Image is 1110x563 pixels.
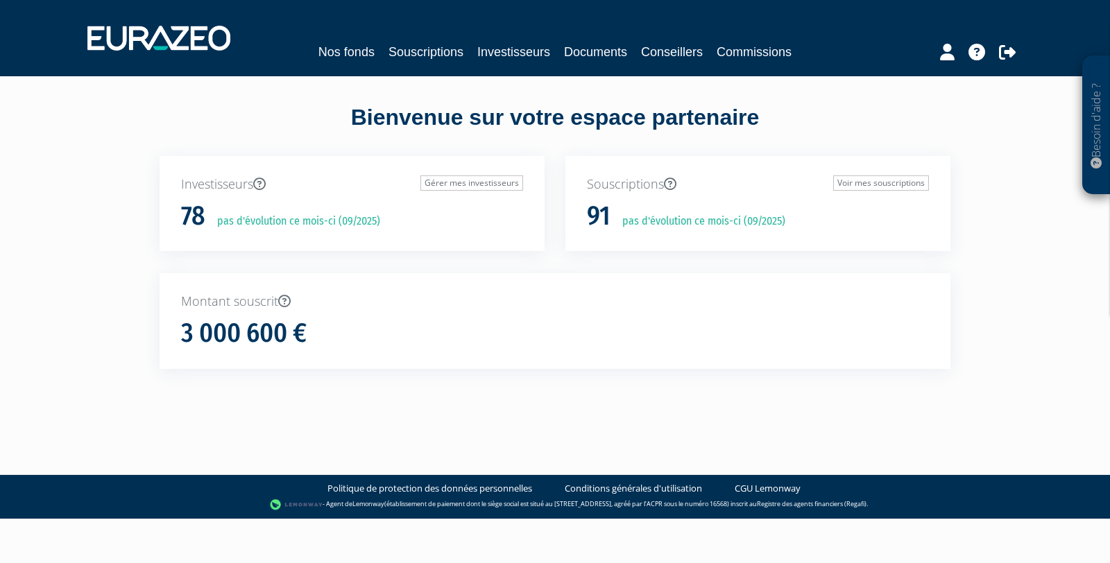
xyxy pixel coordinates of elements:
p: Montant souscrit [181,293,929,311]
h1: 78 [181,202,205,231]
a: Conseillers [641,42,703,62]
p: Investisseurs [181,175,523,193]
h1: 3 000 600 € [181,319,307,348]
a: Documents [564,42,627,62]
a: Lemonway [352,499,384,508]
a: Souscriptions [388,42,463,62]
div: - Agent de (établissement de paiement dont le siège social est situé au [STREET_ADDRESS], agréé p... [14,498,1096,512]
a: Politique de protection des données personnelles [327,482,532,495]
a: Commissions [717,42,792,62]
img: logo-lemonway.png [270,498,323,512]
a: CGU Lemonway [735,482,801,495]
a: Nos fonds [318,42,375,62]
div: Bienvenue sur votre espace partenaire [149,102,961,156]
p: pas d'évolution ce mois-ci (09/2025) [207,214,380,229]
a: Conditions générales d'utilisation [565,482,702,495]
a: Gérer mes investisseurs [420,175,523,191]
h1: 91 [587,202,610,231]
img: 1732889491-logotype_eurazeo_blanc_rvb.png [87,26,230,51]
p: Besoin d'aide ? [1088,63,1104,188]
a: Investisseurs [477,42,550,62]
a: Voir mes souscriptions [833,175,929,191]
p: pas d'évolution ce mois-ci (09/2025) [613,214,785,229]
p: Souscriptions [587,175,929,193]
a: Registre des agents financiers (Regafi) [757,499,866,508]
